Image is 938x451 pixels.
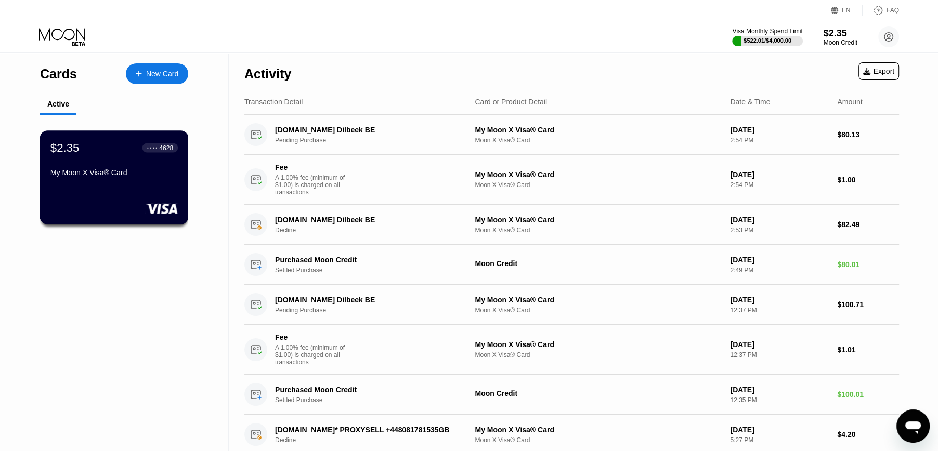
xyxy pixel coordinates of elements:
div: [DOMAIN_NAME]* PROXYSELL +448081781535GB [275,426,461,434]
div: 2:49 PM [730,267,829,274]
div: Purchased Moon Credit [275,256,461,264]
div: $82.49 [837,220,899,229]
div: [DATE] [730,386,829,394]
div: [DOMAIN_NAME] Dilbeek BEPending PurchaseMy Moon X Visa® CardMoon X Visa® Card[DATE]12:37 PM$100.71 [244,285,899,325]
div: Visa Monthly Spend Limit$522.01/$4,000.00 [732,28,802,46]
div: [DATE] [730,216,829,224]
div: Moon X Visa® Card [475,351,722,359]
div: Export [858,62,899,80]
div: Moon Credit [475,259,722,268]
div: My Moon X Visa® Card [475,340,722,349]
div: 5:27 PM [730,436,829,444]
div: 2:54 PM [730,181,829,189]
div: [DOMAIN_NAME] Dilbeek BE [275,126,461,134]
div: Moon Credit [475,389,722,397]
div: [DOMAIN_NAME] Dilbeek BE [275,296,461,304]
div: Moon X Visa® Card [475,181,722,189]
div: Activity [244,67,291,82]
div: [DATE] [730,126,829,134]
div: $1.00 [837,176,899,184]
div: 2:54 PM [730,137,829,144]
div: [DATE] [730,426,829,434]
div: Amount [837,98,862,106]
div: Purchased Moon CreditSettled PurchaseMoon Credit[DATE]2:49 PM$80.01 [244,245,899,285]
div: Settled Purchase [275,396,475,404]
div: [DATE] [730,256,829,264]
div: New Card [146,70,178,78]
div: Decline [275,436,475,444]
div: [DATE] [730,340,829,349]
div: Moon Credit [824,39,857,46]
div: My Moon X Visa® Card [475,296,722,304]
div: Moon X Visa® Card [475,436,722,444]
div: Visa Monthly Spend Limit [732,28,802,35]
div: FAQ [887,7,899,14]
div: Cards [40,67,77,82]
div: EN [831,5,863,16]
div: Fee [275,163,348,171]
div: Active [47,100,69,108]
div: My Moon X Visa® Card [475,426,722,434]
div: ● ● ● ● [147,146,158,149]
div: [DOMAIN_NAME] Dilbeek BEPending PurchaseMy Moon X Visa® CardMoon X Visa® Card[DATE]2:54 PM$80.13 [244,115,899,155]
div: Purchased Moon CreditSettled PurchaseMoon Credit[DATE]12:35 PM$100.01 [244,375,899,415]
div: Decline [275,227,475,234]
div: 12:35 PM [730,396,829,404]
div: Export [863,67,894,75]
div: My Moon X Visa® Card [50,168,178,177]
div: $2.35 [824,28,857,39]
div: $2.35Moon Credit [824,28,857,46]
div: $1.01 [837,346,899,354]
div: Transaction Detail [244,98,303,106]
div: $100.01 [837,390,899,399]
div: FAQ [863,5,899,16]
div: 12:37 PM [730,307,829,314]
div: Card or Product Detail [475,98,547,106]
div: Settled Purchase [275,267,475,274]
div: $80.13 [837,130,899,139]
div: 12:37 PM [730,351,829,359]
div: Moon X Visa® Card [475,137,722,144]
div: 4628 [159,144,173,151]
div: $4.20 [837,430,899,439]
div: [DATE] [730,296,829,304]
div: [DOMAIN_NAME] Dilbeek BE [275,216,461,224]
div: Pending Purchase [275,307,475,314]
div: Purchased Moon Credit [275,386,461,394]
div: $2.35● ● ● ●4628My Moon X Visa® Card [41,131,188,224]
div: $80.01 [837,260,899,269]
div: [DOMAIN_NAME] Dilbeek BEDeclineMy Moon X Visa® CardMoon X Visa® Card[DATE]2:53 PM$82.49 [244,205,899,245]
div: My Moon X Visa® Card [475,126,722,134]
div: FeeA 1.00% fee (minimum of $1.00) is charged on all transactionsMy Moon X Visa® CardMoon X Visa® ... [244,155,899,205]
div: Moon X Visa® Card [475,227,722,234]
div: [DATE] [730,170,829,179]
div: $522.01 / $4,000.00 [744,37,791,44]
div: 2:53 PM [730,227,829,234]
div: $2.35 [50,141,80,154]
div: Moon X Visa® Card [475,307,722,314]
div: Fee [275,333,348,341]
iframe: Mesajlaşma penceresini başlatma düğmesi [896,409,930,443]
div: EN [842,7,851,14]
div: My Moon X Visa® Card [475,170,722,179]
div: A 1.00% fee (minimum of $1.00) is charged on all transactions [275,174,353,196]
div: My Moon X Visa® Card [475,216,722,224]
div: Pending Purchase [275,137,475,144]
div: FeeA 1.00% fee (minimum of $1.00) is charged on all transactionsMy Moon X Visa® CardMoon X Visa® ... [244,325,899,375]
div: New Card [126,63,188,84]
div: $100.71 [837,300,899,309]
div: A 1.00% fee (minimum of $1.00) is charged on all transactions [275,344,353,366]
div: Date & Time [730,98,770,106]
